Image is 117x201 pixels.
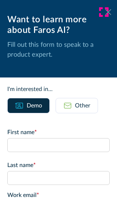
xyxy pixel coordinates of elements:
label: Work email [7,191,110,200]
div: I'm interested in... [7,85,110,94]
div: Demo [27,101,42,110]
div: Want to learn more about Faros AI? [7,15,110,36]
div: Other [75,101,90,110]
p: Fill out this form to speak to a product expert. [7,40,110,60]
label: First name [7,128,110,137]
label: Last name [7,161,110,170]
